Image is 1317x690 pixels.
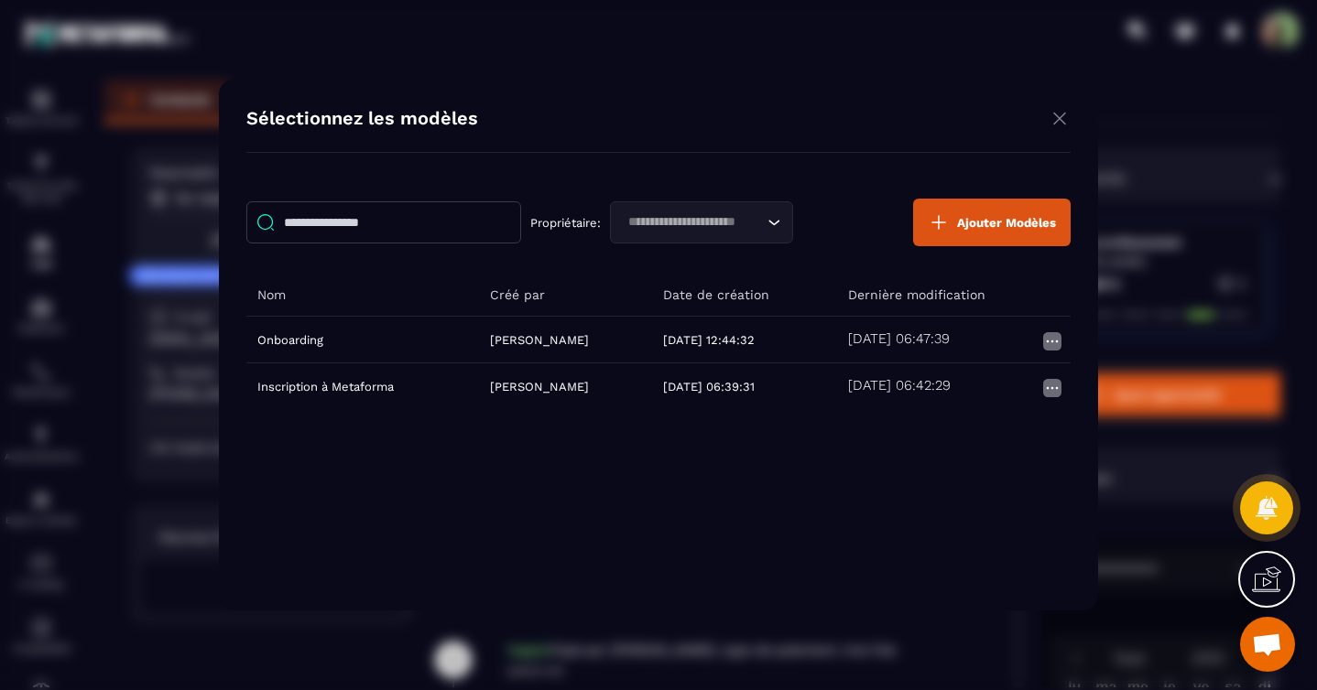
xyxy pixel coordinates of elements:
[1049,107,1071,130] img: close
[848,330,950,349] h5: [DATE] 06:47:39
[837,274,1071,317] th: Dernière modification
[246,107,478,134] h4: Sélectionnez les modèles
[479,363,652,410] td: [PERSON_NAME]
[913,199,1071,246] button: Ajouter Modèles
[652,363,837,410] td: [DATE] 06:39:31
[610,201,793,243] div: Search for option
[622,212,763,232] input: Search for option
[848,377,951,395] h5: [DATE] 06:42:29
[652,274,837,317] th: Date de création
[246,317,479,363] td: Onboarding
[1240,617,1295,672] div: Ouvrir le chat
[957,216,1056,230] span: Ajouter Modèles
[1041,377,1063,399] img: more icon
[479,317,652,363] td: [PERSON_NAME]
[530,216,601,230] p: Propriétaire:
[1041,330,1063,352] img: more icon
[246,363,479,410] td: Inscription à Metaforma
[479,274,652,317] th: Créé par
[246,274,479,317] th: Nom
[928,211,950,233] img: plus
[652,317,837,363] td: [DATE] 12:44:32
